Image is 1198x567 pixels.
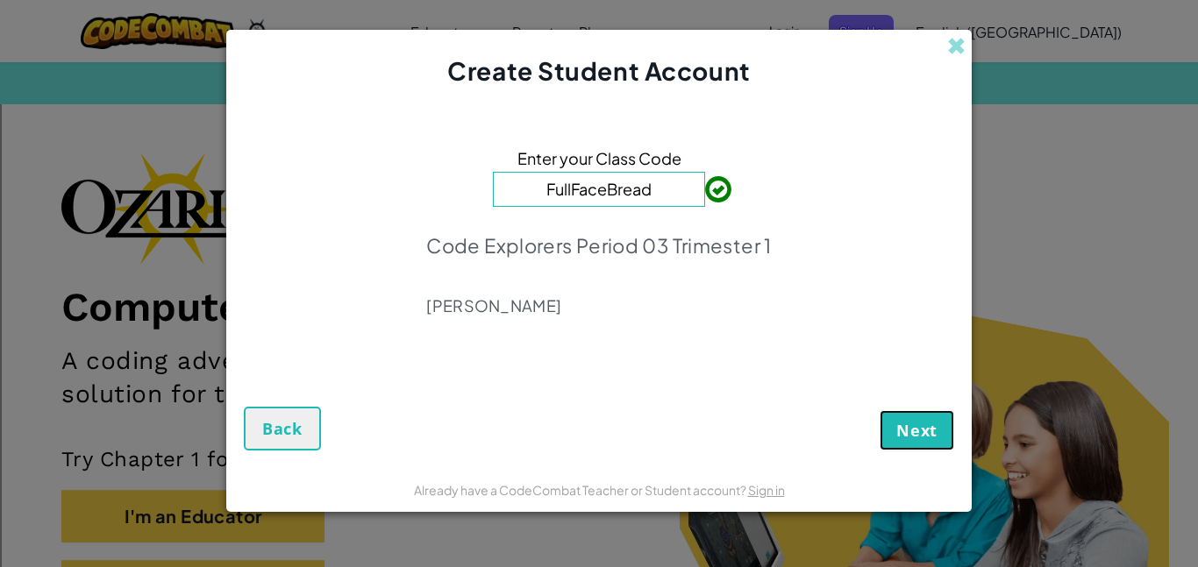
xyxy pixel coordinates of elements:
span: Create Student Account [447,55,750,86]
p: [PERSON_NAME] [426,295,771,316]
a: Sign in [748,482,785,498]
span: Already have a CodeCombat Teacher or Student account? [414,482,748,498]
div: Rename [7,102,1191,117]
button: Next [880,410,954,450]
span: Next [896,420,938,441]
div: Sort A > Z [7,7,1191,23]
span: Enter your Class Code [517,145,681,171]
div: Sort New > Old [7,23,1191,39]
div: Sign out [7,86,1191,102]
p: Code Explorers Period 03 Trimester 1 [426,233,771,258]
button: Back [244,407,321,450]
div: Options [7,70,1191,86]
div: Delete [7,54,1191,70]
span: Back [262,418,303,439]
div: Move To ... [7,39,1191,54]
div: Move To ... [7,117,1191,133]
